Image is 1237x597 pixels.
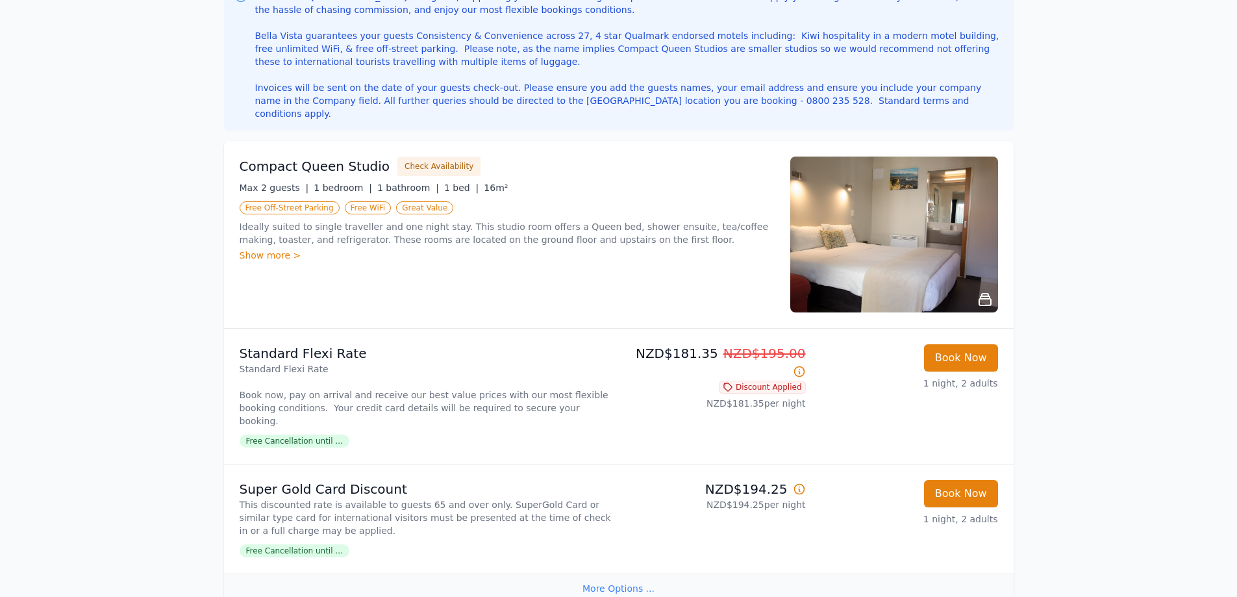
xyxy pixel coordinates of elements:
[816,377,998,390] p: 1 night, 2 adults
[484,183,508,193] span: 16m²
[723,346,806,361] span: NZD$195.00
[924,344,998,372] button: Book Now
[240,435,349,448] span: Free Cancellation until ...
[240,220,775,246] p: Ideally suited to single traveller and one night stay. This studio room offers a Queen bed, showe...
[240,157,390,175] h3: Compact Queen Studio
[397,157,481,176] button: Check Availability
[240,249,775,262] div: Show more >
[624,397,806,410] p: NZD$181.35 per night
[624,480,806,498] p: NZD$194.25
[345,201,392,214] span: Free WiFi
[444,183,479,193] span: 1 bed |
[816,513,998,526] p: 1 night, 2 adults
[240,344,614,362] p: Standard Flexi Rate
[240,544,349,557] span: Free Cancellation until ...
[396,201,453,214] span: Great Value
[240,362,614,427] p: Standard Flexi Rate Book now, pay on arrival and receive our best value prices with our most flex...
[240,183,309,193] span: Max 2 guests |
[240,498,614,537] p: This discounted rate is available to guests 65 and over only. SuperGold Card or similar type card...
[924,480,998,507] button: Book Now
[719,381,806,394] span: Discount Applied
[624,344,806,381] p: NZD$181.35
[314,183,372,193] span: 1 bedroom |
[240,201,340,214] span: Free Off-Street Parking
[624,498,806,511] p: NZD$194.25 per night
[240,480,614,498] p: Super Gold Card Discount
[377,183,439,193] span: 1 bathroom |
